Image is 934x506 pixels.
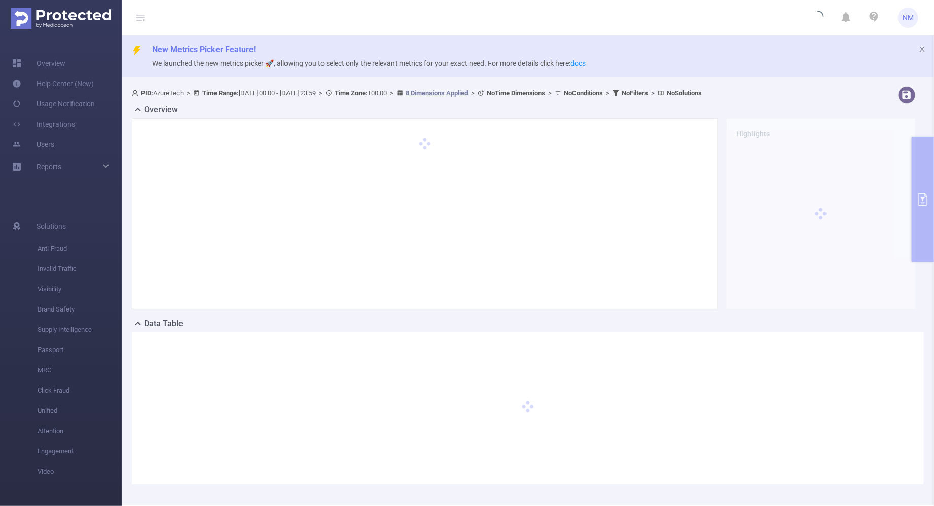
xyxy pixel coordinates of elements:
a: Overview [12,53,65,73]
span: AzureTech [DATE] 00:00 - [DATE] 23:59 +00:00 [132,89,702,97]
b: PID: [141,89,153,97]
a: Integrations [12,114,75,134]
span: > [468,89,478,97]
span: Brand Safety [38,299,122,320]
b: Time Range: [202,89,239,97]
a: Reports [37,157,61,177]
span: > [316,89,326,97]
i: icon: close [919,46,926,53]
span: > [387,89,397,97]
i: icon: user [132,90,141,96]
span: Visibility [38,279,122,299]
b: No Time Dimensions [487,89,545,97]
b: No Solutions [667,89,702,97]
span: Passport [38,340,122,360]
b: No Conditions [564,89,603,97]
span: MRC [38,360,122,380]
a: docs [570,59,586,67]
button: icon: close [919,44,926,55]
b: No Filters [622,89,648,97]
span: Supply Intelligence [38,320,122,340]
span: > [648,89,658,97]
span: Video [38,461,122,482]
span: Solutions [37,216,66,237]
span: We launched the new metrics picker 🚀, allowing you to select only the relevant metrics for your e... [152,59,586,67]
span: > [545,89,555,97]
span: Invalid Traffic [38,259,122,279]
h2: Data Table [144,318,183,330]
span: New Metrics Picker Feature! [152,45,256,54]
span: Reports [37,163,61,171]
u: 8 Dimensions Applied [406,89,468,97]
a: Help Center (New) [12,73,94,94]
span: Engagement [38,441,122,461]
a: Users [12,134,54,154]
i: icon: loading [812,11,824,25]
span: > [184,89,193,97]
a: Usage Notification [12,94,95,114]
h2: Overview [144,104,178,116]
span: Click Fraud [38,380,122,401]
span: Unified [38,401,122,421]
span: NM [903,8,914,28]
img: Protected Media [11,8,111,29]
b: Time Zone: [335,89,368,97]
i: icon: thunderbolt [132,46,142,56]
span: Attention [38,421,122,441]
span: > [603,89,613,97]
span: Anti-Fraud [38,239,122,259]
